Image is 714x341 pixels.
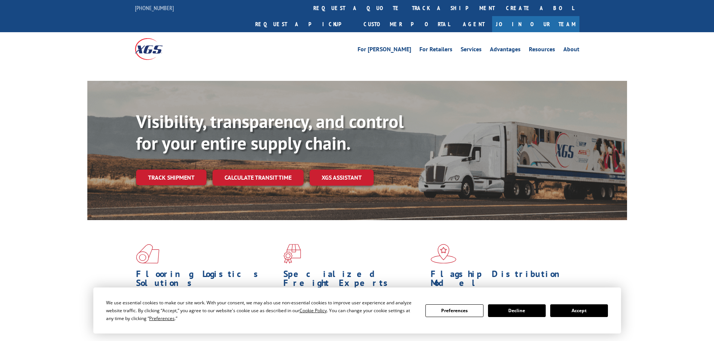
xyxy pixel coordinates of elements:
[299,307,327,314] span: Cookie Policy
[136,170,207,185] a: Track shipment
[431,270,572,291] h1: Flagship Distribution Model
[419,46,452,55] a: For Retailers
[250,16,358,32] a: Request a pickup
[358,46,411,55] a: For [PERSON_NAME]
[461,46,482,55] a: Services
[455,16,492,32] a: Agent
[136,270,278,291] h1: Flooring Logistics Solutions
[149,315,175,322] span: Preferences
[550,304,608,317] button: Accept
[106,299,416,322] div: We use essential cookies to make our site work. With your consent, we may also use non-essential ...
[93,287,621,334] div: Cookie Consent Prompt
[488,304,546,317] button: Decline
[283,244,301,264] img: xgs-icon-focused-on-flooring-red
[136,244,159,264] img: xgs-icon-total-supply-chain-intelligence-red
[283,270,425,291] h1: Specialized Freight Experts
[213,170,304,186] a: Calculate transit time
[358,16,455,32] a: Customer Portal
[135,4,174,12] a: [PHONE_NUMBER]
[425,304,483,317] button: Preferences
[492,16,579,32] a: Join Our Team
[431,244,457,264] img: xgs-icon-flagship-distribution-model-red
[310,170,374,186] a: XGS ASSISTANT
[136,110,404,155] b: Visibility, transparency, and control for your entire supply chain.
[529,46,555,55] a: Resources
[563,46,579,55] a: About
[490,46,521,55] a: Advantages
